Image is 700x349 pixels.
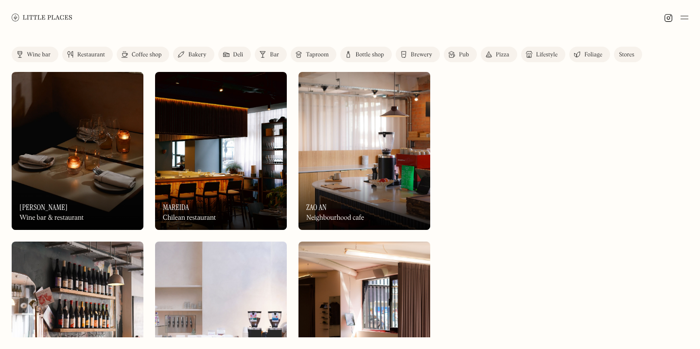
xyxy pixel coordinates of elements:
[355,52,384,58] div: Bottle shop
[614,47,642,62] a: Stores
[117,47,169,62] a: Coffee shop
[218,47,251,62] a: Deli
[12,47,58,62] a: Wine bar
[584,52,602,58] div: Foliage
[291,47,336,62] a: Taproom
[444,47,477,62] a: Pub
[411,52,432,58] div: Brewery
[132,52,161,58] div: Coffee shop
[188,52,206,58] div: Bakery
[306,214,364,222] div: Neighbourhood cafe
[298,72,430,230] img: Zao An
[163,203,189,212] h3: Mareida
[233,52,244,58] div: Deli
[12,72,143,230] a: LunaLuna[PERSON_NAME]Wine bar & restaurant
[19,203,68,212] h3: [PERSON_NAME]
[459,52,469,58] div: Pub
[619,52,634,58] div: Stores
[27,52,51,58] div: Wine bar
[521,47,565,62] a: Lifestyle
[306,203,327,212] h3: Zao An
[173,47,214,62] a: Bakery
[396,47,440,62] a: Brewery
[19,214,84,222] div: Wine bar & restaurant
[340,47,392,62] a: Bottle shop
[62,47,113,62] a: Restaurant
[155,72,287,230] img: Mareida
[255,47,287,62] a: Bar
[481,47,517,62] a: Pizza
[298,72,430,230] a: Zao AnZao AnZao AnNeighbourhood cafe
[569,47,610,62] a: Foliage
[536,52,558,58] div: Lifestyle
[77,52,105,58] div: Restaurant
[270,52,279,58] div: Bar
[163,214,216,222] div: Chilean restaurant
[496,52,509,58] div: Pizza
[155,72,287,230] a: MareidaMareidaMareidaChilean restaurant
[12,72,143,230] img: Luna
[306,52,329,58] div: Taproom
